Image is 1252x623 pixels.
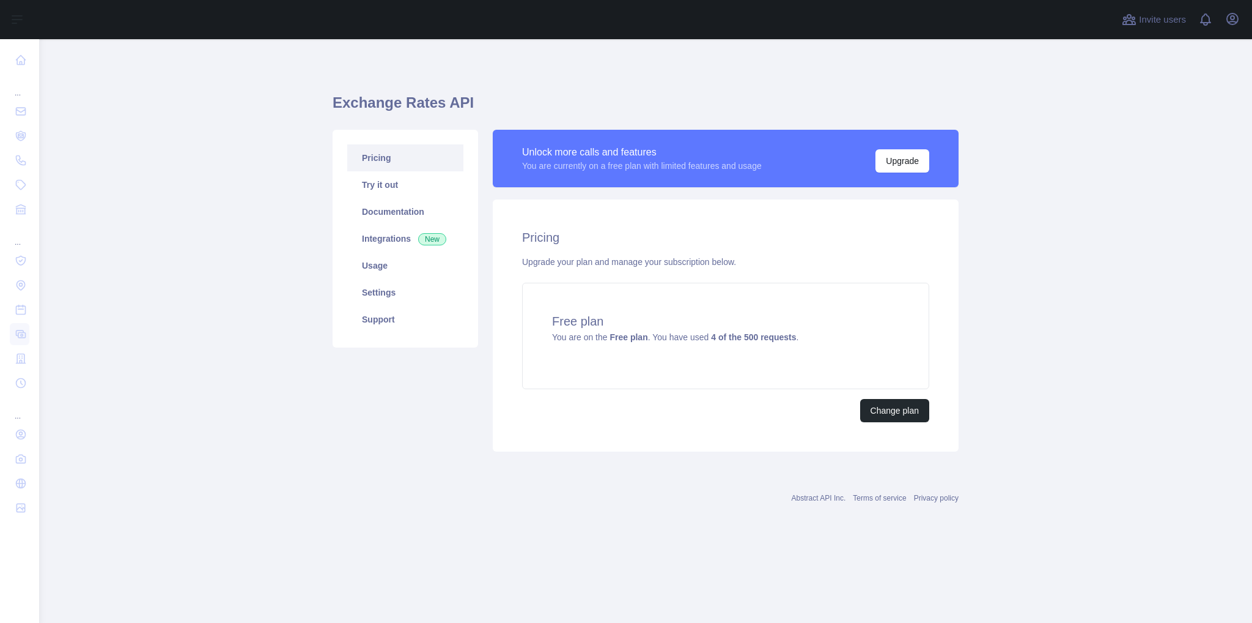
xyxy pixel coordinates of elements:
[10,223,29,247] div: ...
[1119,10,1188,29] button: Invite users
[347,225,463,252] a: Integrations New
[347,252,463,279] a: Usage
[792,494,846,502] a: Abstract API Inc.
[875,149,929,173] button: Upgrade
[333,93,959,122] h1: Exchange Rates API
[347,198,463,225] a: Documentation
[347,171,463,198] a: Try it out
[1139,13,1186,27] span: Invite users
[552,313,899,330] h4: Free plan
[418,233,446,245] span: New
[10,73,29,98] div: ...
[10,397,29,421] div: ...
[347,144,463,171] a: Pricing
[609,332,647,342] strong: Free plan
[853,494,906,502] a: Terms of service
[914,494,959,502] a: Privacy policy
[522,229,929,246] h2: Pricing
[347,306,463,333] a: Support
[711,332,796,342] strong: 4 of the 500 requests
[347,279,463,306] a: Settings
[860,399,929,422] button: Change plan
[522,160,762,172] div: You are currently on a free plan with limited features and usage
[522,256,929,268] div: Upgrade your plan and manage your subscription below.
[552,332,798,342] span: You are on the . You have used .
[522,145,762,160] div: Unlock more calls and features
